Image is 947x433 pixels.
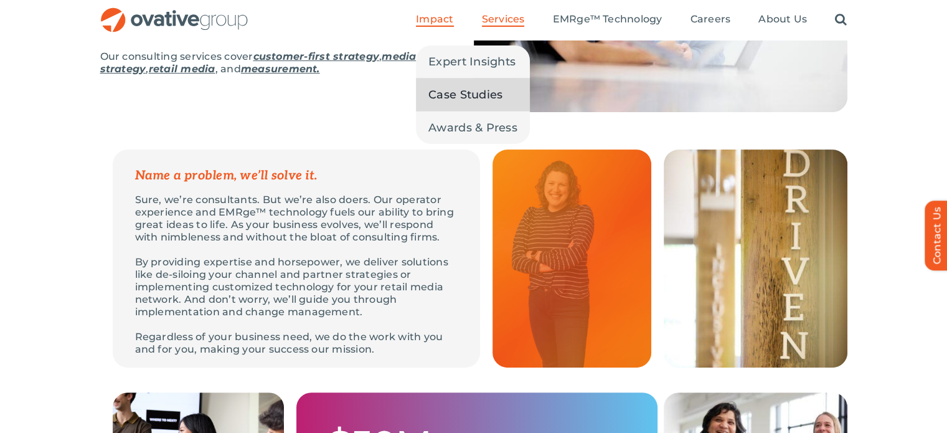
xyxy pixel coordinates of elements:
[416,112,530,144] a: Awards & Press
[149,63,215,75] a: retail media
[690,13,731,26] span: Careers
[758,13,807,26] span: About Us
[492,150,651,368] img: Consulting – Grid Quote
[428,119,517,136] span: Awards & Press
[552,13,662,27] a: EMRge™ Technology
[416,79,530,111] a: Case Studies
[482,13,525,26] span: Services
[135,194,458,244] p: Sure, we’re consultants. But we’re also doers. Our operator experience and EMRge™ technology fuel...
[241,63,320,75] a: measurement.
[416,13,453,26] span: Impact
[100,50,443,75] p: Our consulting services cover , , , and
[135,331,458,356] p: Regardless of your business need, we do the work with you and for you, making your success our mi...
[552,13,662,26] span: EMRge™ Technology
[100,6,249,18] a: OG_Full_horizontal_RGB
[100,50,417,75] a: media strategy
[482,13,525,27] a: Services
[135,169,458,182] p: Name a problem, we’ll solve it.
[416,45,530,78] a: Expert Insights
[135,256,458,318] p: By providing expertise and horsepower, we deliver solutions like de-siloing your channel and part...
[664,150,847,368] img: Consulting – Grid 2
[253,50,379,62] a: customer-first strategy
[428,53,516,70] span: Expert Insights
[428,86,502,103] span: Case Studies
[835,13,847,27] a: Search
[690,13,731,27] a: Careers
[416,13,453,27] a: Impact
[758,13,807,27] a: About Us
